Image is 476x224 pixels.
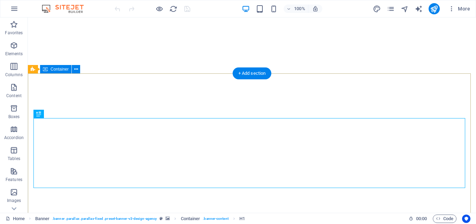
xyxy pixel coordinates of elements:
span: More [448,5,470,12]
button: reload [169,5,177,13]
span: Container [51,67,69,71]
nav: breadcrumb [35,215,245,223]
button: 100% [284,5,308,13]
i: Pages (Ctrl+Alt+S) [387,5,395,13]
i: On resize automatically adjust zoom level to fit chosen device. [312,6,318,12]
i: Publish [430,5,438,13]
p: Elements [5,51,23,57]
i: This element contains a background [166,217,170,221]
p: Images [7,198,21,203]
i: Navigator [401,5,409,13]
button: publish [429,3,440,14]
span: Container [181,215,200,223]
i: This element is a customizable preset [160,217,163,221]
span: . banner-content [203,215,228,223]
button: design [373,5,381,13]
p: Favorites [5,30,23,36]
button: Usercentrics [462,215,470,223]
h6: 100% [294,5,305,13]
button: Click here to leave preview mode and continue editing [155,5,163,13]
i: Design (Ctrl+Alt+Y) [373,5,381,13]
p: Accordion [4,135,24,140]
i: Reload page [169,5,177,13]
p: Columns [5,72,23,78]
p: Features [6,177,22,182]
span: . banner .parallax .parallax-fixed .preset-banner-v3-design-agency [52,215,157,223]
button: Code [433,215,456,223]
p: Content [6,93,22,99]
h6: Session time [409,215,427,223]
span: Code [436,215,453,223]
p: Boxes [8,114,20,120]
button: text_generator [415,5,423,13]
span: Click to select. Double-click to edit [35,215,50,223]
span: : [421,216,422,221]
img: Editor Logo [40,5,92,13]
a: Click to cancel selection. Double-click to open Pages [6,215,25,223]
button: navigator [401,5,409,13]
p: Tables [8,156,20,161]
div: + Add section [233,67,271,79]
span: Click to select. Double-click to edit [239,215,245,223]
button: More [445,3,473,14]
span: 00 00 [416,215,427,223]
button: pages [387,5,395,13]
i: AI Writer [415,5,423,13]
